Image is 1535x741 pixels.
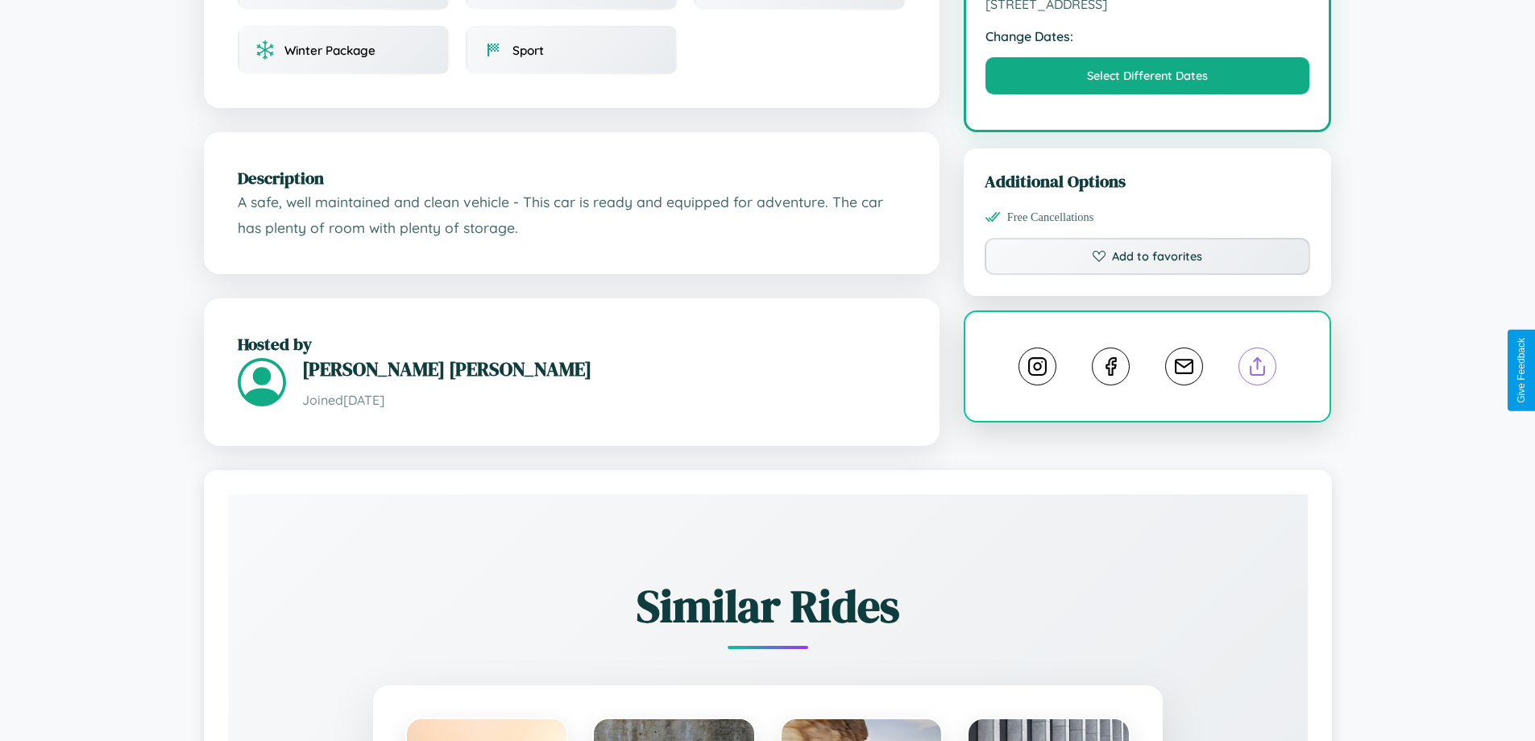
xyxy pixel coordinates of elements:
h3: [PERSON_NAME] [PERSON_NAME] [302,356,906,382]
span: Sport [512,43,544,58]
div: Give Feedback [1516,338,1527,403]
button: Select Different Dates [985,57,1310,94]
p: Joined [DATE] [302,389,906,412]
span: Winter Package [284,43,375,58]
h2: Hosted by [238,332,906,356]
h2: Similar Rides [284,575,1251,637]
strong: Change Dates: [985,28,1310,44]
button: Add to favorites [985,238,1311,275]
p: A safe, well maintained and clean vehicle - This car is ready and equipped for adventure. The car... [238,189,906,240]
h3: Additional Options [985,169,1311,193]
h2: Description [238,166,906,189]
span: Free Cancellations [1007,210,1094,224]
